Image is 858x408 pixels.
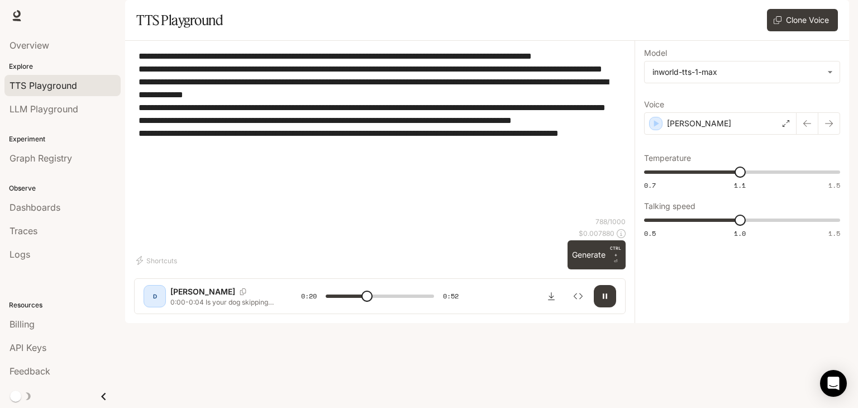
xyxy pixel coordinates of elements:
[170,297,274,307] p: 0:00-0:04 Is your dog skipping meals? A lack of appetite can be a major warning sign of underlyin...
[767,9,838,31] button: Clone Voice
[645,61,840,83] div: inworld-tts-1-max
[828,229,840,238] span: 1.5
[443,291,459,302] span: 0:52
[610,245,621,258] p: CTRL +
[235,288,251,295] button: Copy Voice ID
[667,118,731,129] p: [PERSON_NAME]
[644,229,656,238] span: 0.5
[644,49,667,57] p: Model
[567,285,589,307] button: Inspect
[610,245,621,265] p: ⏎
[301,291,317,302] span: 0:20
[134,252,182,269] button: Shortcuts
[652,67,822,78] div: inworld-tts-1-max
[136,9,223,31] h1: TTS Playground
[828,181,840,190] span: 1.5
[820,370,847,397] div: Open Intercom Messenger
[568,240,626,269] button: GenerateCTRL +⏎
[146,287,164,305] div: D
[540,285,563,307] button: Download audio
[734,229,746,238] span: 1.0
[734,181,746,190] span: 1.1
[644,101,664,108] p: Voice
[644,202,695,210] p: Talking speed
[644,181,656,190] span: 0.7
[170,286,235,297] p: [PERSON_NAME]
[644,154,691,162] p: Temperature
